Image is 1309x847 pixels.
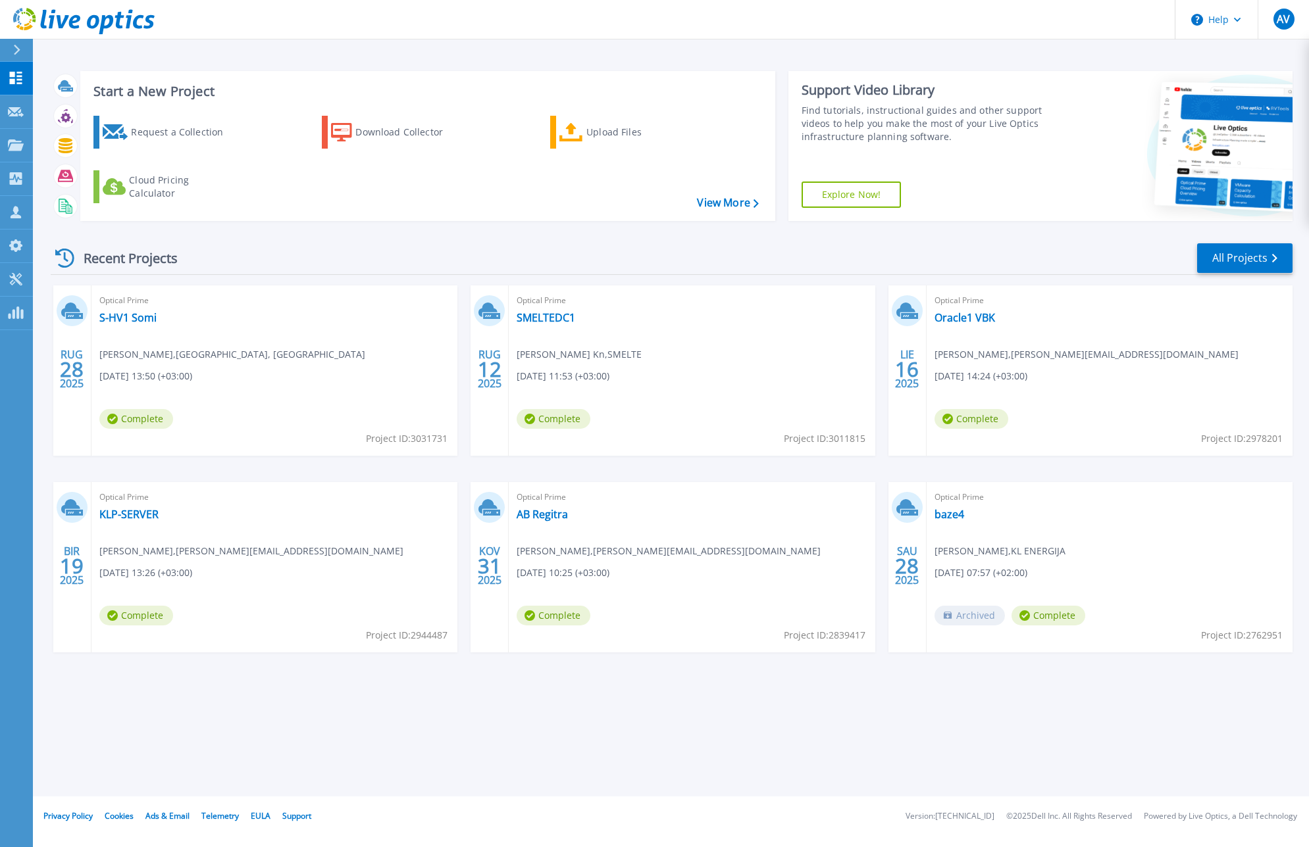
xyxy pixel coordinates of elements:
[550,116,697,149] a: Upload Files
[366,431,448,446] span: Project ID: 3031731
[784,431,865,446] span: Project ID: 3011815
[784,628,865,642] span: Project ID: 2839417
[478,560,501,571] span: 31
[105,810,134,821] a: Cookies
[99,490,449,504] span: Optical Prime
[935,566,1027,580] span: [DATE] 07:57 (+02:00)
[51,242,195,274] div: Recent Projects
[1197,243,1293,273] a: All Projects
[322,116,469,149] a: Download Collector
[99,311,157,324] a: S-HV1 Somi
[1012,606,1085,625] span: Complete
[60,364,84,375] span: 28
[99,293,449,308] span: Optical Prime
[894,345,919,393] div: LIE 2025
[935,409,1008,429] span: Complete
[59,542,84,590] div: BIR 2025
[895,364,919,375] span: 16
[517,293,867,308] span: Optical Prime
[478,364,501,375] span: 12
[99,347,365,362] span: [PERSON_NAME] , [GEOGRAPHIC_DATA], [GEOGRAPHIC_DATA]
[935,490,1285,504] span: Optical Prime
[366,628,448,642] span: Project ID: 2944487
[935,606,1005,625] span: Archived
[517,544,821,558] span: [PERSON_NAME] , [PERSON_NAME][EMAIL_ADDRESS][DOMAIN_NAME]
[517,490,867,504] span: Optical Prime
[906,812,994,821] li: Version: [TECHNICAL_ID]
[60,560,84,571] span: 19
[894,542,919,590] div: SAU 2025
[935,311,995,324] a: Oracle1 VBK
[517,508,568,521] a: AB Regitra
[129,174,234,200] div: Cloud Pricing Calculator
[251,810,270,821] a: EULA
[282,810,311,821] a: Support
[1201,628,1283,642] span: Project ID: 2762951
[517,369,609,383] span: [DATE] 11:53 (+03:00)
[99,508,159,521] a: KLP-SERVER
[935,369,1027,383] span: [DATE] 14:24 (+03:00)
[131,119,236,145] div: Request a Collection
[935,508,964,521] a: baze4
[355,119,461,145] div: Download Collector
[93,84,758,99] h3: Start a New Project
[586,119,692,145] div: Upload Files
[43,810,93,821] a: Privacy Policy
[517,311,575,324] a: SMELTEDC1
[477,542,502,590] div: KOV 2025
[99,409,173,429] span: Complete
[697,197,758,209] a: View More
[99,369,192,383] span: [DATE] 13:50 (+03:00)
[517,347,642,362] span: [PERSON_NAME] Kn , SMELTE
[802,104,1059,143] div: Find tutorials, instructional guides and other support videos to help you make the most of your L...
[1201,431,1283,446] span: Project ID: 2978201
[517,566,609,580] span: [DATE] 10:25 (+03:00)
[1277,14,1290,24] span: AV
[895,560,919,571] span: 28
[802,181,902,208] a: Explore Now!
[145,810,190,821] a: Ads & Email
[59,345,84,393] div: RUG 2025
[93,116,240,149] a: Request a Collection
[99,566,192,580] span: [DATE] 13:26 (+03:00)
[935,544,1065,558] span: [PERSON_NAME] , KL ENERGIJA
[93,170,240,203] a: Cloud Pricing Calculator
[99,606,173,625] span: Complete
[935,293,1285,308] span: Optical Prime
[517,606,590,625] span: Complete
[517,409,590,429] span: Complete
[477,345,502,393] div: RUG 2025
[1006,812,1132,821] li: © 2025 Dell Inc. All Rights Reserved
[201,810,239,821] a: Telemetry
[1144,812,1297,821] li: Powered by Live Optics, a Dell Technology
[935,347,1239,362] span: [PERSON_NAME] , [PERSON_NAME][EMAIL_ADDRESS][DOMAIN_NAME]
[99,544,403,558] span: [PERSON_NAME] , [PERSON_NAME][EMAIL_ADDRESS][DOMAIN_NAME]
[802,82,1059,99] div: Support Video Library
